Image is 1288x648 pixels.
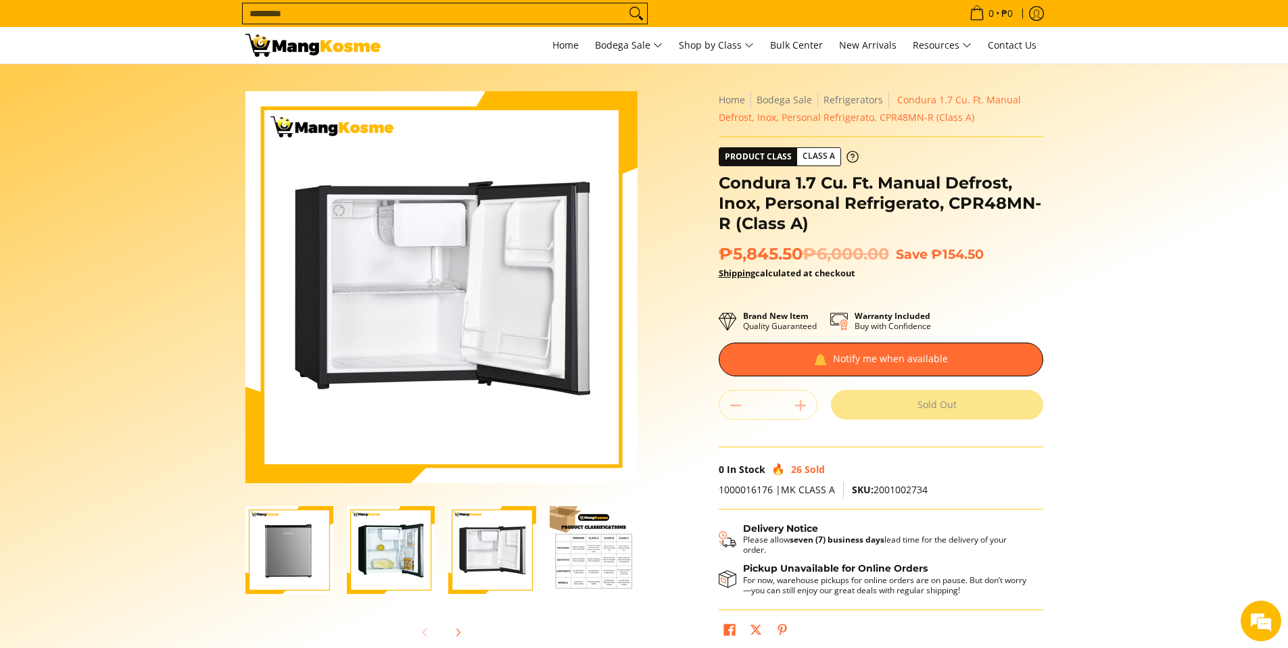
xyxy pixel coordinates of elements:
[245,506,333,594] img: Condura 1.7 Cu. Ft. Manual Defrost, Inox, Personal Refrigerato, CPR48MN-R (Class A)-1
[965,6,1017,21] span: •
[986,9,996,18] span: 0
[791,463,802,476] span: 26
[855,311,931,331] p: Buy with Confidence
[347,506,435,594] img: Condura 1.7 Cu. Ft. Manual Defrost, Inox, Personal Refrigerato, CPR48MN-R (Class A)-2
[913,37,972,54] span: Resources
[672,27,761,64] a: Shop by Class
[720,620,739,643] a: Share on Facebook
[719,148,797,166] span: Product Class
[790,534,884,545] strong: seven (7) business days
[727,463,765,476] span: In Stock
[394,27,1043,64] nav: Main Menu
[852,483,874,496] span: SKU:
[448,506,536,594] img: Condura 1.7 Cu. Ft. Manual Defrost, Inox, Personal Refrigerato, CPR48MN-R (Class A)-3
[981,27,1043,64] a: Contact Us
[743,310,809,322] strong: Brand New Item
[719,93,745,106] a: Home
[906,27,978,64] a: Resources
[552,39,579,51] span: Home
[773,620,792,643] a: Pin on Pinterest
[757,93,812,106] a: Bodega Sale
[719,523,1030,555] button: Shipping & Delivery
[719,267,755,279] a: Shipping
[852,483,928,496] span: 2001002734
[679,37,754,54] span: Shop by Class
[719,244,889,264] span: ₱5,845.50
[803,244,889,264] del: ₱6,000.00
[245,91,638,483] img: Condura 1.7 Cu. Ft. Manual Defrost, Inox, Personal Refrigerato, CPR48MN-R (Class A)
[770,39,823,51] span: Bulk Center
[546,27,586,64] a: Home
[839,39,897,51] span: New Arrivals
[988,39,1036,51] span: Contact Us
[896,246,928,262] span: Save
[719,463,724,476] span: 0
[719,483,835,496] span: 1000016176 |MK CLASS A
[743,311,817,331] p: Quality Guaranteed
[743,534,1030,555] p: Please allow lead time for the delivery of your order.
[595,37,663,54] span: Bodega Sale
[797,148,840,165] span: Class A
[245,34,381,57] img: Condura 1.7 Cu. Ft. Manual Defrost, Inox, Personal Refrigerato, CPR48M | Mang Kosme
[443,618,473,647] button: Next
[746,620,765,643] a: Post on X
[824,93,883,106] a: Refrigerators
[719,147,859,166] a: Product Class Class A
[588,27,669,64] a: Bodega Sale
[931,246,984,262] span: ₱154.50
[805,463,825,476] span: Sold
[743,522,818,534] strong: Delivery Notice
[743,562,928,574] strong: Pickup Unavailable for Online Orders
[625,3,647,24] button: Search
[763,27,830,64] a: Bulk Center
[855,310,930,322] strong: Warranty Included
[999,9,1015,18] span: ₱0
[719,93,1021,124] span: Condura 1.7 Cu. Ft. Manual Defrost, Inox, Personal Refrigerato, CPR48MN-R (Class A)
[719,91,1043,126] nav: Breadcrumbs
[832,27,903,64] a: New Arrivals
[719,173,1043,234] h1: Condura 1.7 Cu. Ft. Manual Defrost, Inox, Personal Refrigerato, CPR48MN-R (Class A)
[550,506,638,594] img: Condura 1.7 Cu. Ft. Manual Defrost, Inox, Personal Refrigerato, CPR48MN-R (Class A)-4
[743,575,1030,595] p: For now, warehouse pickups for online orders are on pause. But don’t worry—you can still enjoy ou...
[719,267,855,279] strong: calculated at checkout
